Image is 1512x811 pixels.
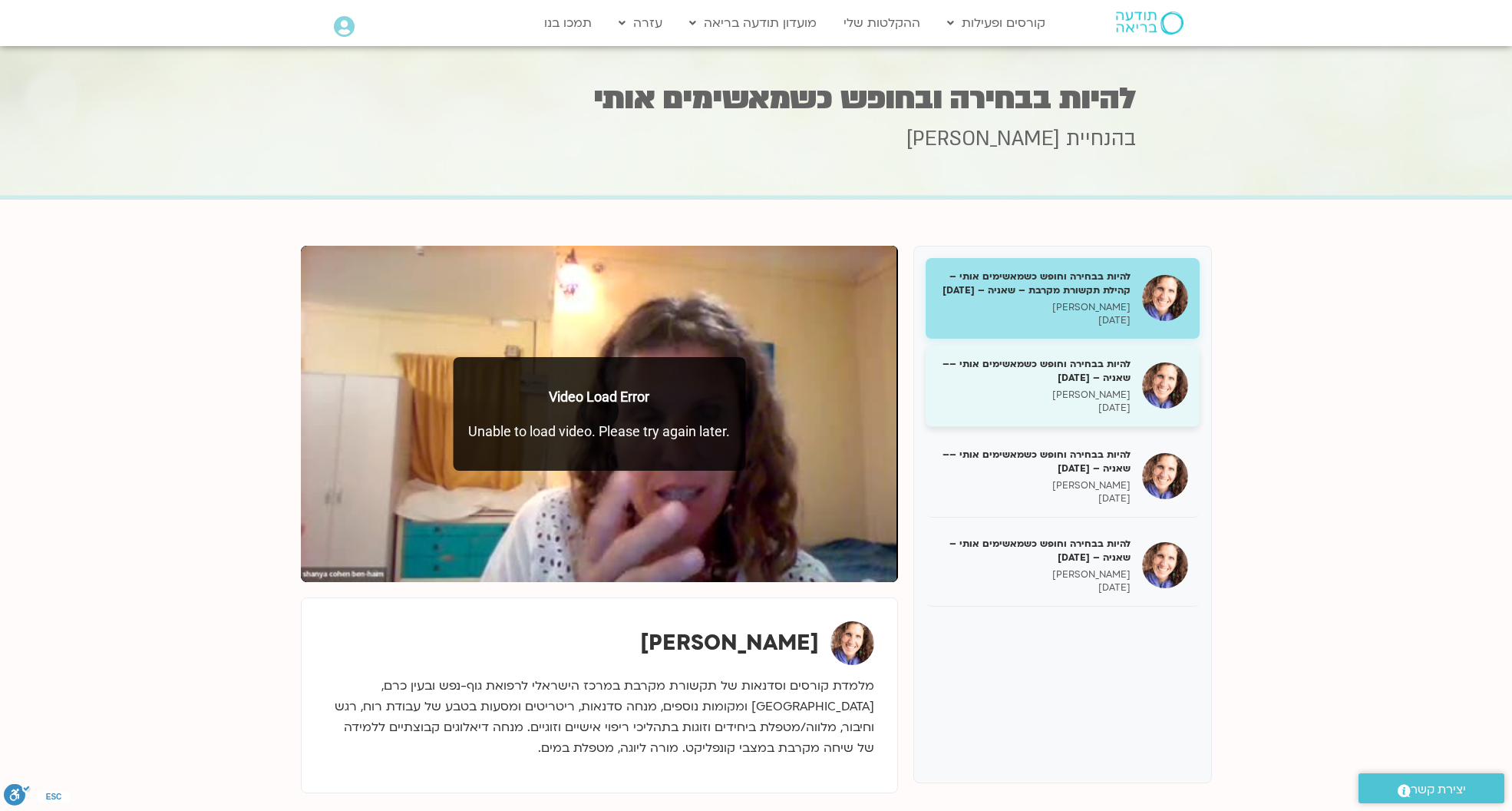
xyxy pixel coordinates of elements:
img: תודעה בריאה [1116,12,1184,35]
h5: להיות בבחירה וחופש כשמאשימים אותי – קהילת תקשורת מקרבת – שאניה – [DATE] [937,270,1131,297]
h5: להיות בבחירה וחופש כשמאשימים אותי – שאניה – [DATE] [937,537,1131,564]
h5: להיות בבחירה וחופש כשמאשימים אותי –– שאניה – [DATE] [937,357,1131,385]
img: להיות בבחירה וחופש כשמאשימים אותי – קהילת תקשורת מקרבת – שאניה – 07/05/35 [1142,275,1188,321]
p: [PERSON_NAME] [937,389,1131,402]
h5: להיות בבחירה וחופש כשמאשימים אותי –– שאניה – [DATE] [937,448,1131,475]
p: [DATE] [937,402,1131,415]
img: להיות בבחירה וחופש כשמאשימים אותי –– שאניה – 21/05/25 [1142,453,1188,499]
a: מועדון תודעה בריאה [682,8,824,38]
p: [PERSON_NAME] [937,568,1131,581]
p: [DATE] [937,492,1131,505]
strong: [PERSON_NAME] [640,628,819,657]
a: קורסים ופעילות [939,8,1053,38]
img: להיות בבחירה וחופש כשמאשימים אותי –– שאניה – 14/05/25 [1142,362,1188,409]
p: [PERSON_NAME] [937,479,1131,492]
h1: להיות בבחירה ובחופש כשמאשימים אותי [376,84,1136,114]
img: להיות בבחירה וחופש כשמאשימים אותי – שאניה – 28/05/25 [1142,542,1188,588]
a: ההקלטות שלי [836,8,928,38]
p: מלמדת קורסים וסדנאות של תקשורת מקרבת במרכז הישראלי לרפואת גוף-נפש ובעין כרם, [GEOGRAPHIC_DATA] ומ... [325,676,874,759]
span: יצירת קשר [1411,780,1466,800]
p: [DATE] [937,314,1131,327]
a: עזרה [611,8,670,38]
p: [DATE] [937,581,1131,594]
p: [PERSON_NAME] [937,301,1131,314]
a: תמכו בנו [536,8,599,38]
span: בהנחיית [1066,125,1136,153]
a: יצירת קשר [1358,773,1504,803]
img: שאנייה כהן בן חיים [830,621,874,665]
